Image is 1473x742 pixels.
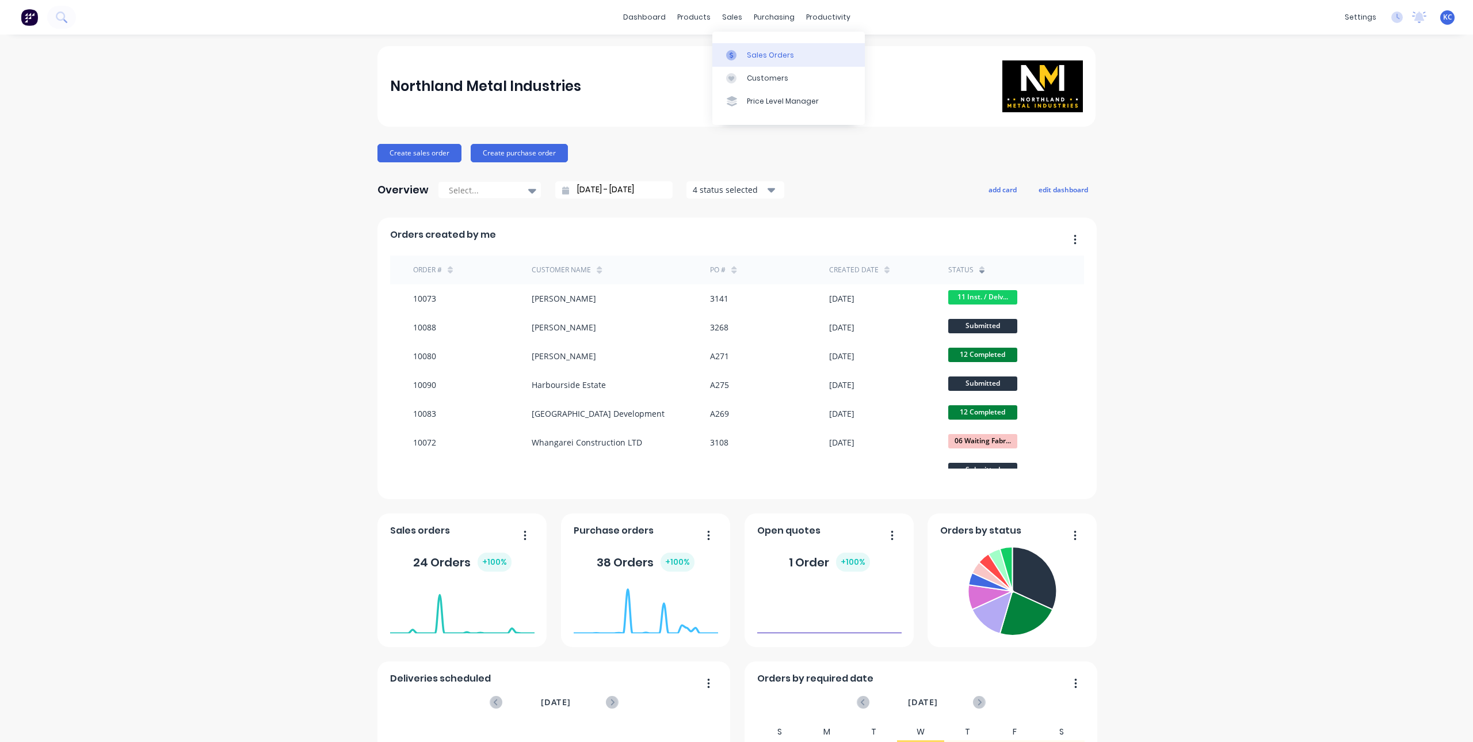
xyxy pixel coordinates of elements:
[710,465,729,477] div: A277
[413,379,436,391] div: 10090
[897,724,944,740] div: W
[944,724,991,740] div: T
[413,292,436,305] div: 10073
[532,379,606,391] div: Harbourside Estate
[829,321,854,333] div: [DATE]
[948,290,1017,305] span: 11 Inst. / Delv...
[748,9,800,26] div: purchasing
[541,696,571,709] span: [DATE]
[948,376,1017,391] span: Submitted
[710,436,728,448] div: 3108
[478,553,512,572] div: + 100 %
[532,265,591,275] div: Customer Name
[532,465,652,477] div: KC & CA [PERSON_NAME] Trust
[940,524,1021,538] span: Orders by status
[710,292,728,305] div: 3141
[747,73,788,83] div: Customers
[1002,60,1083,112] img: Northland Metal Industries
[948,319,1017,333] span: Submitted
[789,553,870,572] div: 1 Order
[1038,724,1085,740] div: S
[710,350,729,362] div: A271
[413,553,512,572] div: 24 Orders
[532,436,642,448] div: Whangarei Construction LTD
[829,379,854,391] div: [DATE]
[413,350,436,362] div: 10080
[948,265,974,275] div: status
[377,144,461,162] button: Create sales order
[661,553,694,572] div: + 100 %
[829,350,854,362] div: [DATE]
[686,181,784,199] button: 4 status selected
[836,553,870,572] div: + 100 %
[710,408,729,420] div: A269
[829,465,854,477] div: [DATE]
[991,724,1038,740] div: F
[671,9,716,26] div: products
[747,50,794,60] div: Sales Orders
[712,90,865,113] a: Price Level Manager
[597,553,694,572] div: 38 Orders
[617,9,671,26] a: dashboard
[390,75,581,98] div: Northland Metal Industries
[574,524,654,538] span: Purchase orders
[532,408,665,420] div: [GEOGRAPHIC_DATA] Development
[829,408,854,420] div: [DATE]
[981,182,1024,197] button: add card
[471,144,568,162] button: Create purchase order
[532,292,596,305] div: [PERSON_NAME]
[21,9,38,26] img: Factory
[712,67,865,90] a: Customers
[747,96,819,106] div: Price Level Manager
[948,348,1017,362] span: 12 Completed
[390,524,450,538] span: Sales orders
[850,724,898,740] div: T
[390,228,496,242] span: Orders created by me
[413,436,436,448] div: 10072
[800,9,856,26] div: productivity
[1443,12,1452,22] span: KC
[710,379,729,391] div: A275
[413,321,436,333] div: 10088
[829,292,854,305] div: [DATE]
[710,265,726,275] div: PO #
[377,178,429,201] div: Overview
[948,434,1017,448] span: 06 Waiting Fabr...
[1339,9,1382,26] div: settings
[803,724,850,740] div: M
[1031,182,1096,197] button: edit dashboard
[413,465,436,477] div: 10093
[712,43,865,66] a: Sales Orders
[532,321,596,333] div: [PERSON_NAME]
[829,265,879,275] div: Created date
[757,524,821,538] span: Open quotes
[693,184,765,196] div: 4 status selected
[532,350,596,362] div: [PERSON_NAME]
[948,405,1017,420] span: 12 Completed
[757,724,804,740] div: S
[710,321,728,333] div: 3268
[716,9,748,26] div: sales
[908,696,938,709] span: [DATE]
[413,265,442,275] div: Order #
[829,436,854,448] div: [DATE]
[413,408,436,420] div: 10083
[948,463,1017,477] span: Submitted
